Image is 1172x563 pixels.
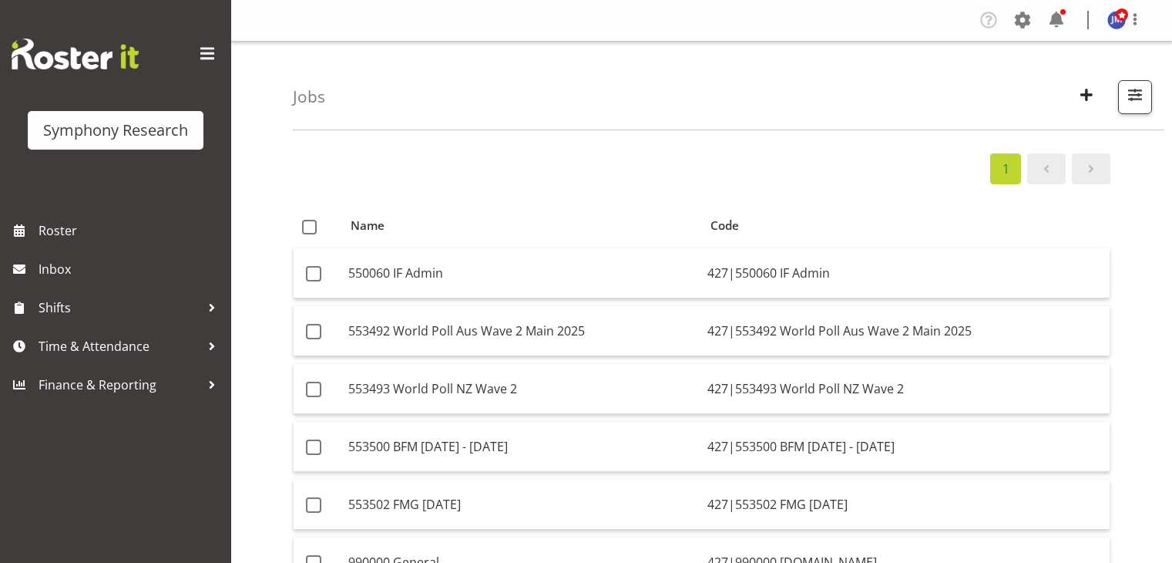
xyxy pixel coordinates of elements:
td: 427|550060 IF Admin [701,248,1110,298]
span: Code [710,217,739,234]
span: Roster [39,219,223,242]
td: 427|553500 BFM [DATE] - [DATE] [701,422,1110,472]
span: Time & Attendance [39,335,200,358]
span: Shifts [39,296,200,319]
td: 427|553492 World Poll Aus Wave 2 Main 2025 [701,306,1110,356]
td: 550060 IF Admin [342,248,701,298]
button: Create New Job [1070,80,1103,114]
td: 553492 World Poll Aus Wave 2 Main 2025 [342,306,701,356]
span: Inbox [39,258,223,281]
img: Rosterit website logo [12,39,139,69]
td: 427|553493 World Poll NZ Wave 2 [701,364,1110,414]
td: 553493 World Poll NZ Wave 2 [342,364,701,414]
button: Filter Jobs [1118,80,1152,114]
td: 553500 BFM [DATE] - [DATE] [342,422,701,472]
div: Symphony Research [43,119,188,142]
span: Name [351,217,385,234]
td: 427|553502 FMG [DATE] [701,480,1110,530]
span: Finance & Reporting [39,373,200,396]
h4: Jobs [293,88,325,106]
img: jeremy-mcisaac7054.jpg [1107,11,1126,29]
td: 553502 FMG [DATE] [342,480,701,530]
